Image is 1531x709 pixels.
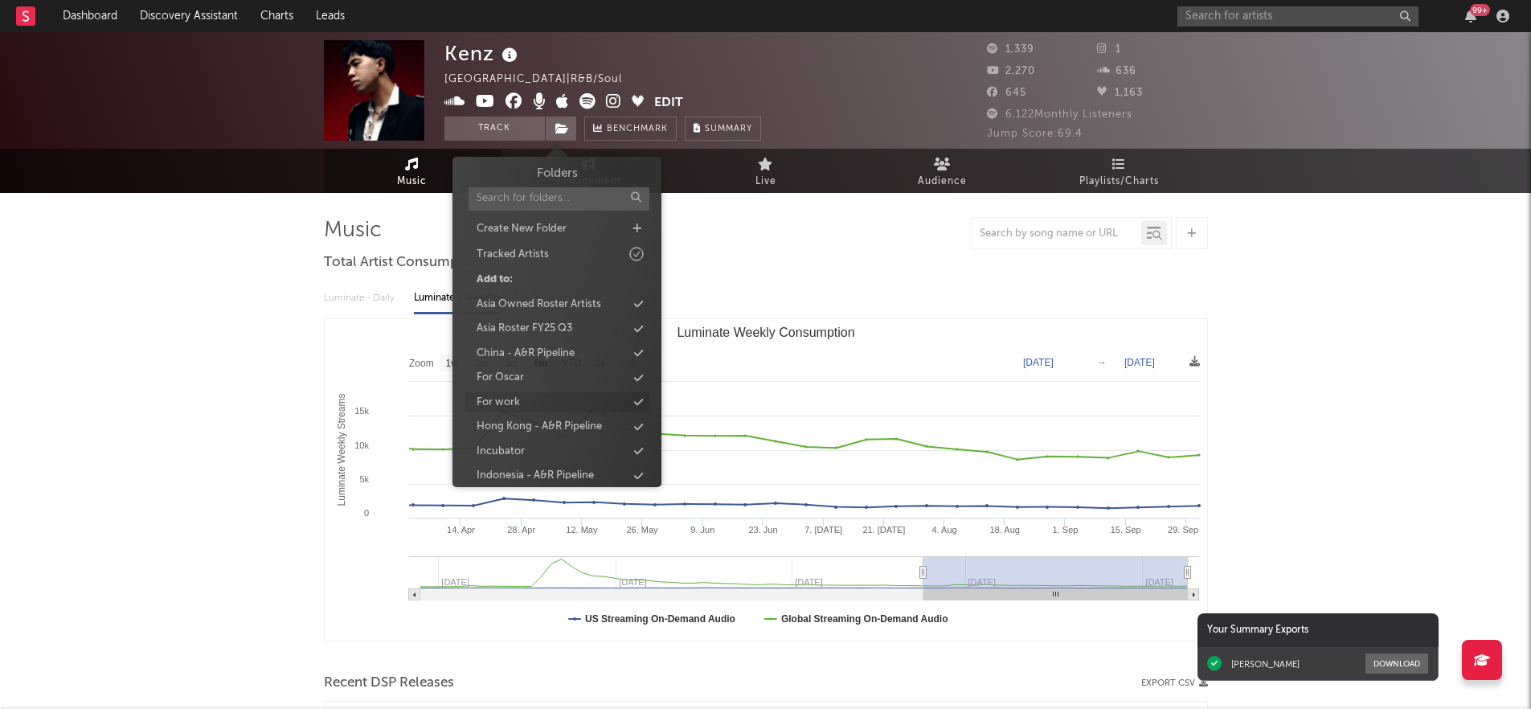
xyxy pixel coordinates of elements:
input: Search for artists [1177,6,1418,27]
span: 1,339 [987,44,1034,55]
text: 10k [354,441,369,450]
input: Search by song name or URL [972,227,1141,240]
div: China - A&R Pipeline [477,346,575,362]
text: 29. Sep [1168,525,1198,535]
button: Edit [654,93,683,113]
div: Asia Owned Roster Artists [477,297,601,313]
input: Search for folders... [469,187,649,211]
span: 6,122 Monthly Listeners [987,109,1132,120]
button: Export CSV [1141,678,1208,688]
div: For Oscar [477,370,524,386]
div: Hong Kong - A&R Pipeline [477,419,602,435]
div: 99 + [1470,4,1490,16]
span: 636 [1097,66,1136,76]
span: 2,270 [987,66,1035,76]
text: Luminate Weekly Consumption [677,326,854,339]
div: Your Summary Exports [1197,613,1439,647]
div: Incubator [477,444,525,460]
text: Zoom [409,358,434,369]
text: 15k [354,406,369,416]
text: 26. May [626,525,658,535]
text: 7. [DATE] [804,525,842,535]
span: 1,163 [1097,88,1143,98]
div: Kenz [444,40,522,67]
text: [DATE] [1023,357,1054,368]
text: Luminate Weekly Streams [335,394,346,506]
a: Playlists/Charts [1031,149,1208,193]
text: → [1097,357,1107,368]
a: Benchmark [584,117,677,141]
text: 1. Sep [1052,525,1078,535]
span: Summary [705,125,752,133]
span: Benchmark [607,120,668,139]
a: Live [677,149,854,193]
a: Music [324,149,501,193]
span: Audience [918,172,967,191]
button: Summary [685,117,761,141]
text: [DATE] [1124,357,1155,368]
div: Asia Roster FY25 Q3 [477,321,572,337]
div: For work [477,395,520,411]
text: 5k [359,474,369,484]
text: 21. [DATE] [862,525,905,535]
div: Create New Folder [477,221,567,237]
button: Track [444,117,545,141]
span: Total Artist Consumption [324,253,483,273]
text: 9. Jun [690,525,714,535]
span: Music [397,172,427,191]
text: 1w [445,358,458,369]
text: 23. Jun [748,525,777,535]
text: US Streaming On-Demand Audio [585,613,735,625]
button: Download [1365,654,1428,674]
text: 18. Aug [989,525,1019,535]
span: 645 [987,88,1026,98]
div: Add to: [477,272,513,288]
div: Luminate - Weekly [414,285,498,312]
a: Engagement [501,149,677,193]
span: Jump Score: 69.4 [987,129,1083,139]
text: 28. Apr [507,525,535,535]
text: 4. Aug [931,525,956,535]
text: 15. Sep [1110,525,1140,535]
h3: Folders [537,165,578,183]
a: Audience [854,149,1031,193]
text: 0 [363,508,368,518]
span: Recent DSP Releases [324,674,454,693]
span: Playlists/Charts [1079,172,1159,191]
div: [PERSON_NAME] [1231,658,1300,670]
button: 99+ [1465,10,1476,23]
text: Global Streaming On-Demand Audio [780,613,948,625]
div: [GEOGRAPHIC_DATA] | R&B/Soul [444,70,641,89]
text: 14. Apr [447,525,475,535]
div: Indonesia - A&R Pipeline [477,468,594,484]
div: Tracked Artists [477,247,549,263]
text: 12. May [566,525,598,535]
span: Live [755,172,776,191]
svg: Luminate Weekly Consumption [325,319,1207,641]
span: 1 [1097,44,1121,55]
